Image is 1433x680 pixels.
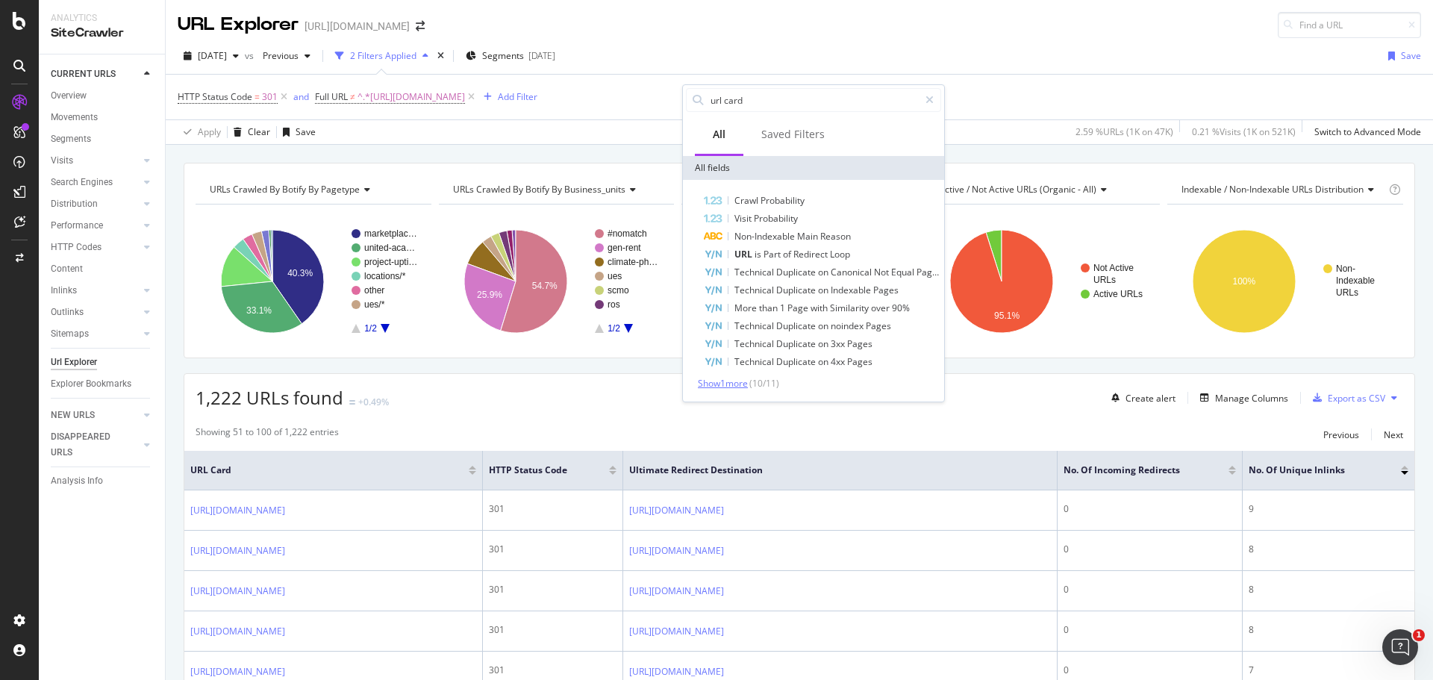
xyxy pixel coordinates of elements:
[262,87,278,107] span: 301
[873,284,899,296] span: Pages
[1064,623,1236,637] div: 0
[246,305,272,316] text: 33.1%
[847,355,872,368] span: Pages
[329,44,434,68] button: 2 Filters Applied
[608,285,629,296] text: scmo
[51,473,154,489] a: Analysis Info
[1178,178,1386,202] h4: Indexable / Non-Indexable URLs Distribution
[198,125,221,138] div: Apply
[190,464,465,477] span: URL Card
[1323,428,1359,441] div: Previous
[776,284,818,296] span: Duplicate
[1382,629,1418,665] iframe: Intercom live chat
[1215,392,1288,405] div: Manage Columns
[51,240,140,255] a: HTTP Codes
[830,302,871,314] span: Similarity
[51,429,140,461] a: DISAPPEARED URLS
[51,376,154,392] a: Explorer Bookmarks
[1323,425,1359,443] button: Previous
[892,302,910,314] span: 90%
[364,271,406,281] text: locations/*
[178,44,245,68] button: [DATE]
[51,175,140,190] a: Search Engines
[1192,125,1296,138] div: 0.21 % Visits ( 1K on 521K )
[734,319,776,332] span: Technical
[51,12,153,25] div: Analytics
[51,355,154,370] a: Url Explorer
[349,400,355,405] img: Equal
[939,183,1096,196] span: Active / Not Active URLs (organic - all)
[755,248,764,261] span: is
[439,216,672,346] svg: A chart.
[608,271,622,281] text: ues
[780,302,787,314] span: 1
[608,228,647,239] text: #nomatch
[734,302,759,314] span: More
[51,408,140,423] a: NEW URLS
[1093,289,1143,299] text: Active URLs
[51,240,102,255] div: HTTP Codes
[776,355,818,368] span: Duplicate
[1167,216,1401,346] svg: A chart.
[818,319,831,332] span: on
[683,156,944,180] div: All fields
[818,355,831,368] span: on
[489,543,616,556] div: 301
[228,120,270,144] button: Clear
[776,266,818,278] span: Duplicate
[764,248,783,261] span: Part
[1249,502,1408,516] div: 9
[51,218,140,234] a: Performance
[416,21,425,31] div: arrow-right-arrow-left
[51,261,83,277] div: Content
[1314,125,1421,138] div: Switch to Advanced Mode
[608,299,620,310] text: ros
[608,257,658,267] text: climate-ph…
[734,284,776,296] span: Technical
[749,377,779,390] span: ( 10 / 11 )
[831,319,866,332] span: noindex
[734,212,754,225] span: Visit
[818,266,831,278] span: on
[629,543,724,558] a: [URL][DOMAIN_NAME]
[489,583,616,596] div: 301
[51,326,140,342] a: Sitemaps
[478,88,537,106] button: Add Filter
[1194,389,1288,407] button: Manage Columns
[51,305,140,320] a: Outlinks
[358,87,465,107] span: ^.*[URL][DOMAIN_NAME]
[477,290,502,300] text: 25.9%
[698,377,748,390] span: Show 1 more
[713,127,725,142] div: All
[1181,183,1364,196] span: Indexable / Non-Indexable URLs distribution
[994,311,1020,321] text: 95.1%
[1384,425,1403,443] button: Next
[629,503,724,518] a: [URL][DOMAIN_NAME]
[830,248,850,261] span: Loop
[1401,49,1421,62] div: Save
[1249,543,1408,556] div: 8
[293,90,309,104] button: and
[1064,464,1206,477] span: No. of Incoming Redirects
[734,266,776,278] span: Technical
[51,355,97,370] div: Url Explorer
[350,49,416,62] div: 2 Filters Applied
[257,44,316,68] button: Previous
[190,503,285,518] a: [URL][DOMAIN_NAME]
[51,153,140,169] a: Visits
[51,196,140,212] a: Distribution
[453,183,625,196] span: URLs Crawled By Botify By business_units
[51,110,98,125] div: Movements
[277,120,316,144] button: Save
[190,664,285,679] a: [URL][DOMAIN_NAME]
[315,90,348,103] span: Full URL
[761,127,825,142] div: Saved Filters
[489,664,616,677] div: 301
[871,302,892,314] span: over
[831,337,847,350] span: 3xx
[460,44,561,68] button: Segments[DATE]
[296,125,316,138] div: Save
[783,248,793,261] span: of
[818,284,831,296] span: on
[358,396,389,408] div: +0.49%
